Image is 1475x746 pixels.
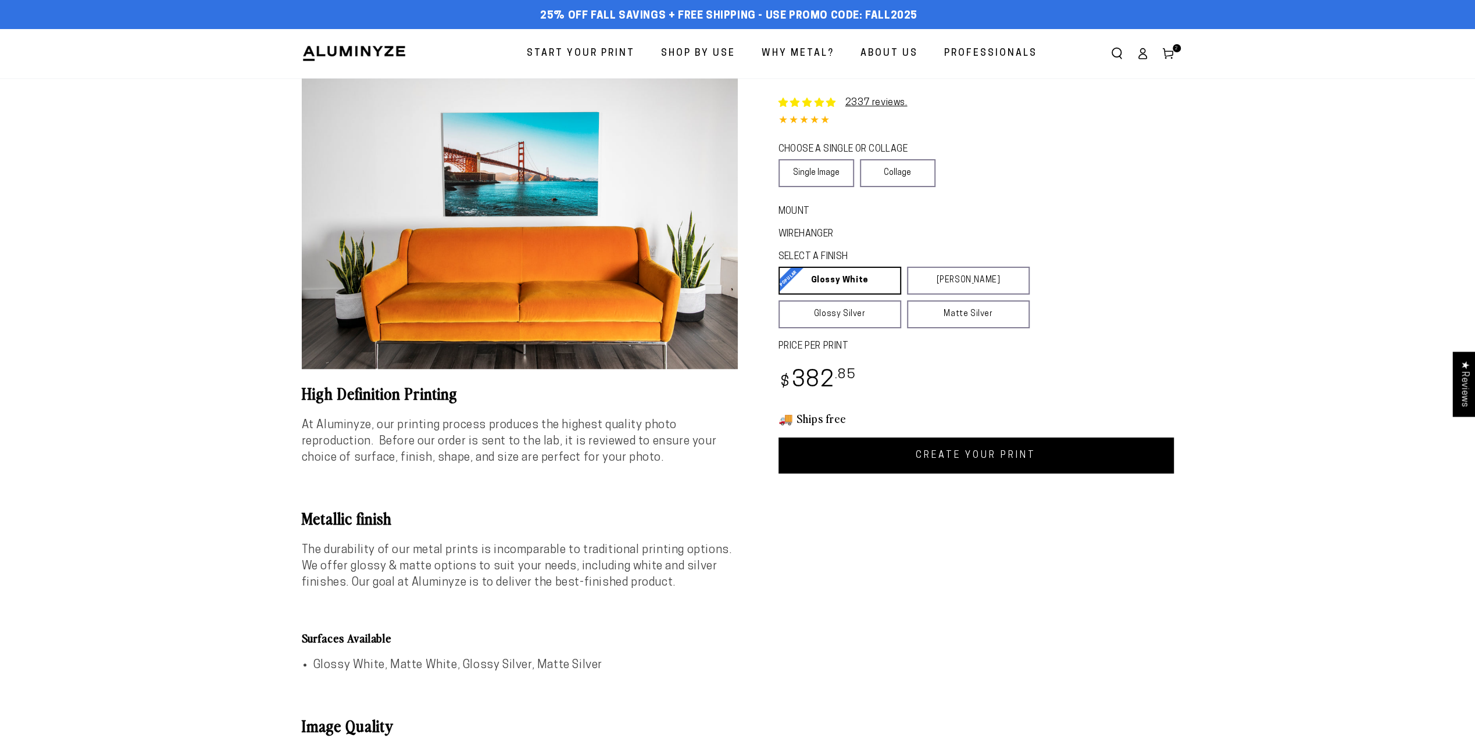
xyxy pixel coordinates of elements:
[835,368,856,382] sup: .85
[1175,44,1178,52] span: 2
[661,45,735,62] span: Shop By Use
[302,630,391,645] b: Surfaces Available
[778,411,1174,426] h3: 🚚 Ships free
[778,159,854,187] a: Single Image
[778,143,925,156] legend: CHOOSE A SINGLE OR COLLAGE
[518,38,644,69] a: Start Your Print
[778,250,1002,264] legend: SELECT A FINISH
[778,437,1174,474] a: CREATE YOUR PRINT
[1453,352,1475,416] div: Click to open Judge.me floating reviews tab
[852,38,927,69] a: About Us
[302,544,734,589] span: The durability of our metal prints is incomparable to traditional printing options. We offer glos...
[778,205,798,218] legend: Mount
[753,38,843,69] a: Why Metal?
[762,45,834,62] span: Why Metal?
[778,300,901,328] a: Glossy Silver
[778,370,856,392] bdi: 382
[860,45,918,62] span: About Us
[935,38,1046,69] a: Professionals
[302,78,738,369] media-gallery: Gallery Viewer
[302,419,717,464] span: At Aluminyze, our printing process produces the highest quality photo reproduction. Before our or...
[540,10,917,23] span: 25% off FALL Savings + Free Shipping - Use Promo Code: FALL2025
[944,45,1037,62] span: Professionals
[778,113,1174,130] div: 4.85 out of 5.0 stars
[860,159,935,187] a: Collage
[302,382,458,404] b: High Definition Printing
[302,45,406,62] img: Aluminyze
[845,98,908,107] a: 2337 reviews.
[778,340,1174,353] label: PRICE PER PRINT
[780,375,790,390] span: $
[907,300,1030,328] a: Matte Silver
[778,267,901,295] a: Glossy White
[652,38,744,69] a: Shop By Use
[527,45,635,62] span: Start Your Print
[302,507,392,529] b: Metallic finish
[778,228,812,241] legend: WireHanger
[907,267,1030,295] a: [PERSON_NAME]
[313,659,602,671] span: Glossy White, Matte White, Glossy Silver, Matte Silver
[302,714,394,736] b: Image Quality
[1104,41,1130,66] summary: Search our site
